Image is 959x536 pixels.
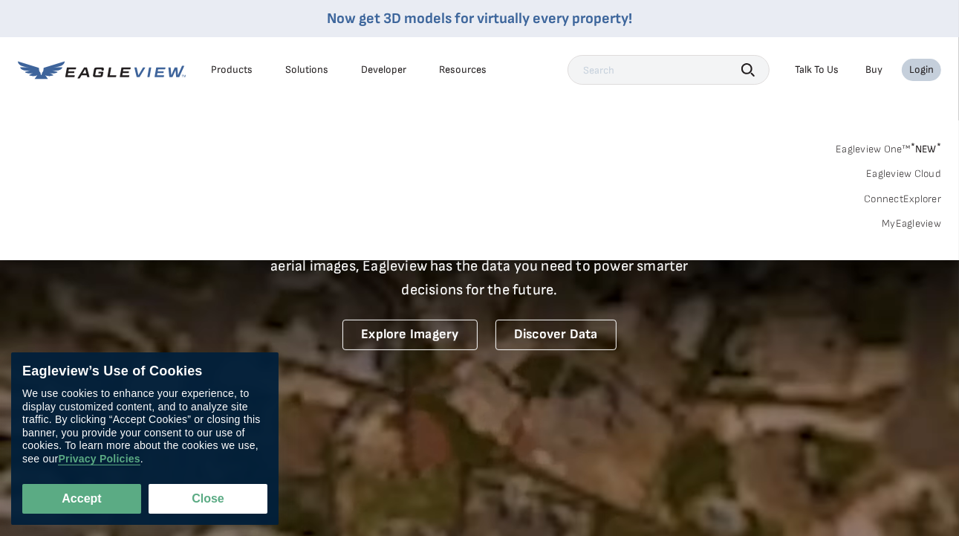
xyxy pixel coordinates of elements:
a: Now get 3D models for virtually every property! [327,10,632,28]
div: Login [909,63,934,77]
a: Eagleview One™*NEW* [836,138,941,155]
a: MyEagleview [882,217,941,230]
a: ConnectExplorer [864,193,941,206]
div: Products [211,63,253,77]
div: Talk To Us [795,63,839,77]
input: Search [568,55,770,85]
div: Resources [439,63,487,77]
div: We use cookies to enhance your experience, to display customized content, and to analyze site tra... [22,387,267,465]
span: NEW [911,143,941,155]
div: Eagleview’s Use of Cookies [22,364,267,380]
a: Developer [361,63,406,77]
button: Accept [22,484,141,514]
div: Solutions [285,63,328,77]
a: Eagleview Cloud [866,167,941,181]
a: Discover Data [495,320,617,350]
a: Privacy Policies [58,453,140,465]
p: A new era starts here. Built on more than 3.5 billion high-resolution aerial images, Eagleview ha... [253,230,707,302]
button: Close [149,484,267,514]
a: Explore Imagery [342,320,478,350]
a: Buy [865,63,882,77]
